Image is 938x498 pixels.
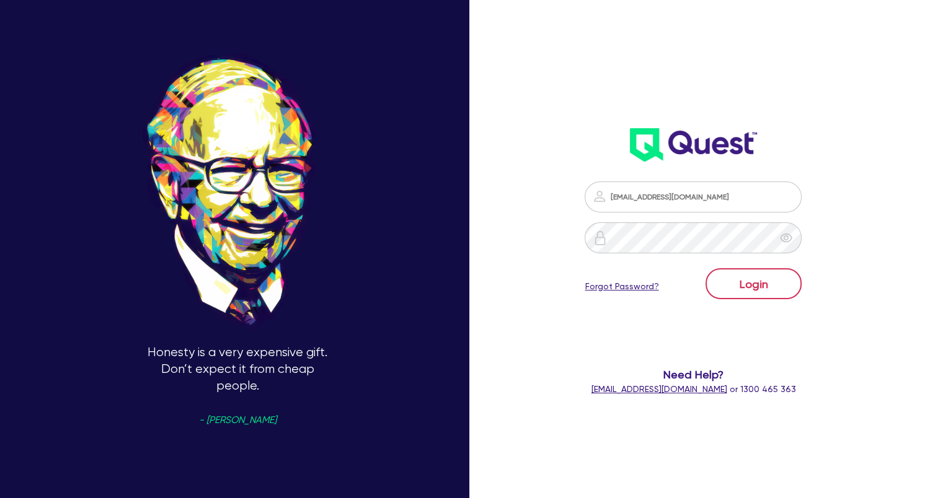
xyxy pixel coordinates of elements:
[572,366,815,383] span: Need Help?
[630,128,757,162] img: wH2k97JdezQIQAAAABJRU5ErkJggg==
[591,384,795,394] span: or 1300 465 363
[592,189,607,204] img: icon-password
[585,280,658,293] a: Forgot Password?
[593,230,608,245] img: icon-password
[585,181,802,212] input: Email address
[591,384,727,394] a: [EMAIL_ADDRESS][DOMAIN_NAME]
[199,416,277,425] span: - [PERSON_NAME]
[706,268,802,299] button: Login
[780,232,792,244] span: eye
